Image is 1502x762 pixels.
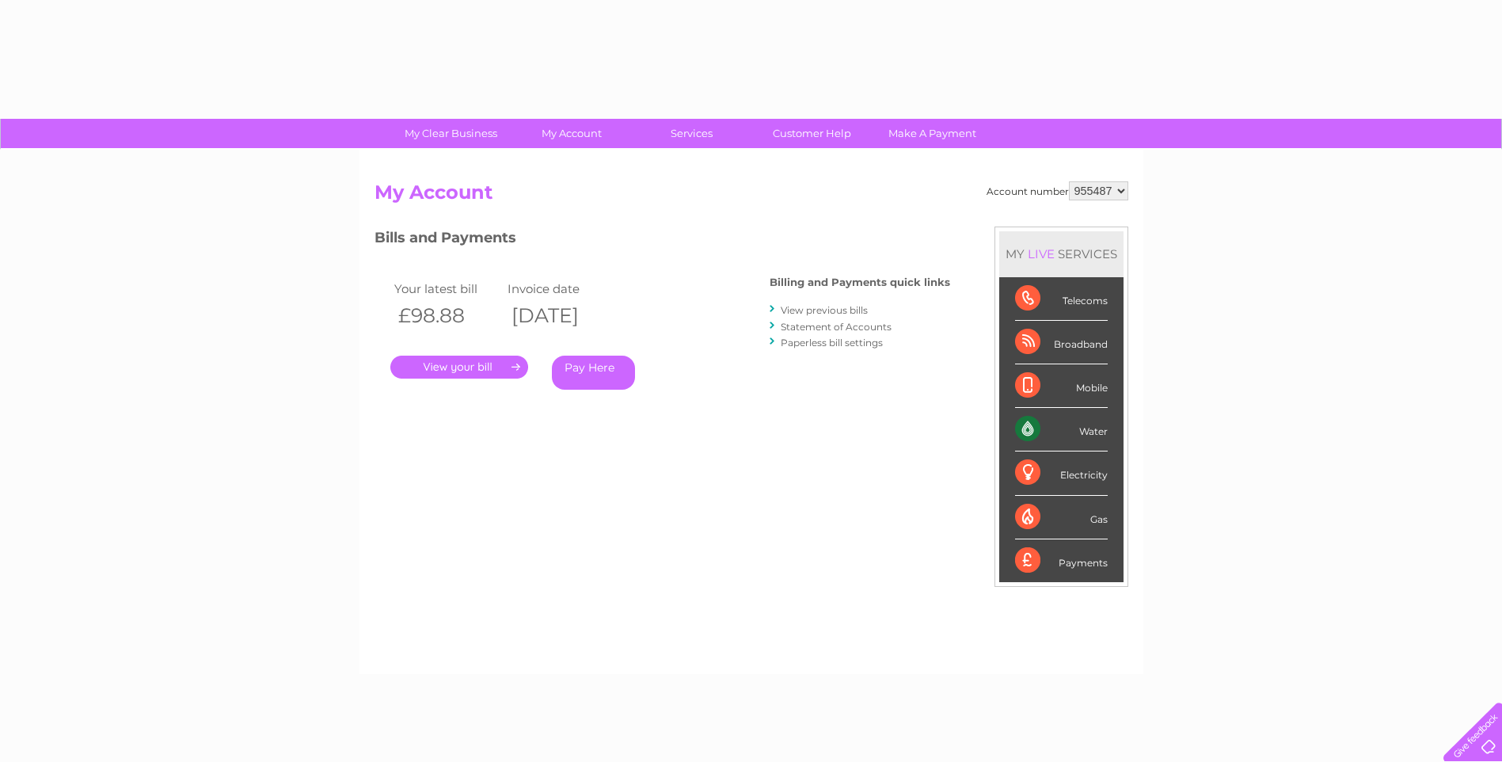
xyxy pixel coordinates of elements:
[626,119,757,148] a: Services
[1015,277,1108,321] div: Telecoms
[390,299,504,332] th: £98.88
[987,181,1128,200] div: Account number
[867,119,998,148] a: Make A Payment
[1015,496,1108,539] div: Gas
[999,231,1124,276] div: MY SERVICES
[1015,364,1108,408] div: Mobile
[1015,539,1108,582] div: Payments
[1015,408,1108,451] div: Water
[1015,321,1108,364] div: Broadband
[390,278,504,299] td: Your latest bill
[770,276,950,288] h4: Billing and Payments quick links
[1025,246,1058,261] div: LIVE
[386,119,516,148] a: My Clear Business
[781,337,883,349] a: Paperless bill settings
[747,119,877,148] a: Customer Help
[506,119,637,148] a: My Account
[375,181,1128,211] h2: My Account
[375,227,950,254] h3: Bills and Payments
[504,278,618,299] td: Invoice date
[504,299,618,332] th: [DATE]
[781,321,892,333] a: Statement of Accounts
[1015,451,1108,495] div: Electricity
[552,356,635,390] a: Pay Here
[781,304,868,316] a: View previous bills
[390,356,528,379] a: .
